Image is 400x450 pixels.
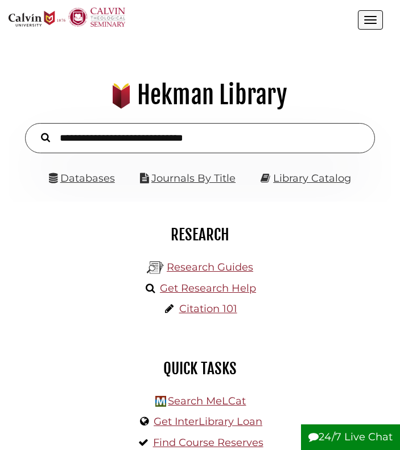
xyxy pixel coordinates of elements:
[35,130,56,144] button: Search
[15,80,386,111] h1: Hekman Library
[153,436,263,449] a: Find Course Reserves
[273,172,351,185] a: Library Catalog
[160,282,256,294] a: Get Research Help
[168,395,246,407] a: Search MeLCat
[155,396,166,407] img: Hekman Library Logo
[154,415,262,428] a: Get InterLibrary Loan
[358,10,383,30] button: Open the menu
[179,302,237,315] a: Citation 101
[17,225,383,244] h2: Research
[68,7,125,27] img: Calvin Theological Seminary
[167,261,253,273] a: Research Guides
[49,172,115,185] a: Databases
[147,259,164,276] img: Hekman Library Logo
[41,133,50,143] i: Search
[17,359,383,378] h2: Quick Tasks
[151,172,236,185] a: Journals By Title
